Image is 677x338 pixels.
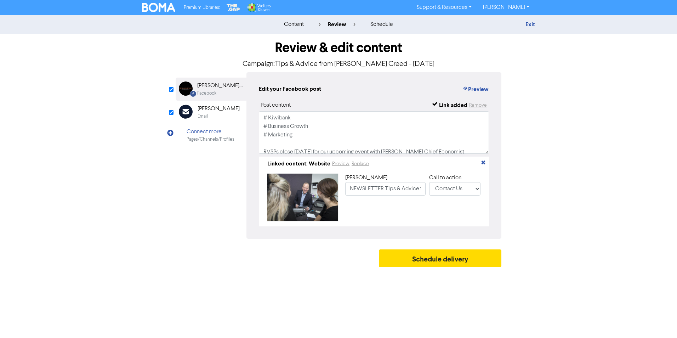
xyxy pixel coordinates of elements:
[351,160,369,168] button: Replace
[176,40,501,56] h1: Review & edit content
[462,85,489,94] button: Preview
[198,113,208,120] div: Email
[332,160,350,168] button: Preview
[261,101,291,109] div: Post content
[187,128,234,136] div: Connect more
[226,3,241,12] img: The Gap
[379,249,501,267] button: Schedule delivery
[345,174,426,182] div: [PERSON_NAME]
[142,3,175,12] img: BOMA Logo
[469,101,487,109] button: Remove
[176,124,246,147] div: Connect morePages/Channels/Profiles
[429,174,480,182] div: Call to action
[259,111,489,154] textarea: # Kiwibank # Business Growth # Marketing RVSPs close [DATE] for our upcoming event with [PERSON_N...
[332,161,350,167] a: Preview
[477,2,535,13] a: [PERSON_NAME]
[370,20,393,29] div: schedule
[284,20,304,29] div: content
[319,20,355,29] div: review
[642,304,677,338] iframe: Chat Widget
[176,101,246,124] div: [PERSON_NAME]Email
[246,3,271,12] img: Wolters Kluwer
[267,174,338,221] img: 6.Jason%20at%20Spoilt.jpg
[184,5,220,10] span: Premium Libraries:
[197,90,216,97] div: Facebook
[176,59,501,69] p: Campaign: Tips & Advice from [PERSON_NAME] Creed - [DATE]
[267,159,330,168] div: Linked content: Website
[187,136,234,143] div: Pages/Channels/Profiles
[439,101,467,109] div: Link added
[525,21,535,28] a: Exit
[179,81,193,96] img: Facebook
[198,105,240,113] div: [PERSON_NAME]
[411,2,477,13] a: Support & Resources
[197,81,243,90] div: [PERSON_NAME] Creed Advisory Limited
[259,85,321,94] div: Edit your Facebook post
[176,78,246,101] div: Facebook [PERSON_NAME] Creed Advisory LimitedFacebook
